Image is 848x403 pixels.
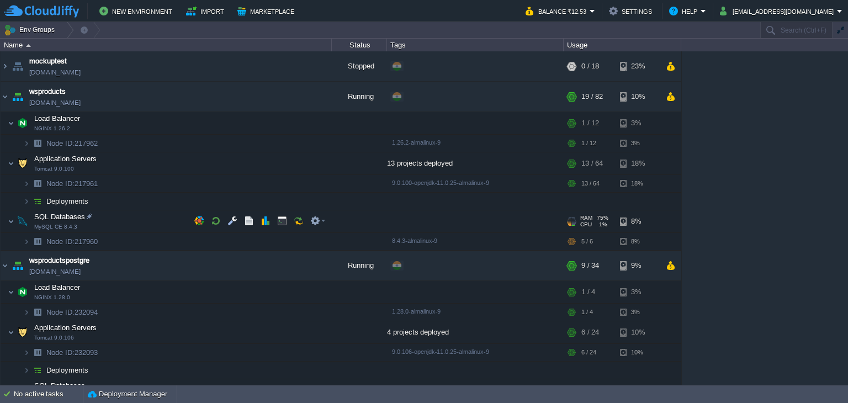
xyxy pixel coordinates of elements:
[30,193,45,210] img: AMDAwAAAACH5BAEAAAAALAAAAAABAAEAAAICRAEAOw==
[581,82,603,112] div: 19 / 82
[564,39,681,51] div: Usage
[29,56,67,67] span: mockuptest
[45,237,99,246] span: 217960
[581,321,599,343] div: 6 / 24
[620,344,656,361] div: 10%
[4,4,79,18] img: CloudJiffy
[45,179,99,188] a: Node ID:217961
[23,233,30,250] img: AMDAwAAAACH5BAEAAAAALAAAAAABAAEAAAICRAEAOw==
[15,321,30,343] img: AMDAwAAAACH5BAEAAAAALAAAAAABAAEAAAICRAEAOw==
[1,39,331,51] div: Name
[332,82,387,112] div: Running
[30,233,45,250] img: AMDAwAAAACH5BAEAAAAALAAAAAABAAEAAAICRAEAOw==
[332,51,387,81] div: Stopped
[580,215,592,221] span: RAM
[620,281,656,303] div: 3%
[620,233,656,250] div: 8%
[99,4,176,18] button: New Environment
[581,175,600,192] div: 13 / 64
[802,359,837,392] iframe: chat widget
[392,237,437,244] span: 8.4.3-almalinux-9
[45,307,99,317] span: 232094
[581,135,596,152] div: 1 / 12
[34,166,74,172] span: Tomcat 9.0.100
[29,255,89,266] a: wsproductspostgre
[581,281,595,303] div: 1 / 4
[23,304,30,321] img: AMDAwAAAACH5BAEAAAAALAAAAAABAAEAAAICRAEAOw==
[581,304,593,321] div: 1 / 4
[29,86,66,97] a: wsproducts
[581,51,599,81] div: 0 / 18
[392,139,441,146] span: 1.26.2-almalinux-9
[26,44,31,47] img: AMDAwAAAACH5BAEAAAAALAAAAAABAAEAAAICRAEAOw==
[23,362,30,379] img: AMDAwAAAACH5BAEAAAAALAAAAAABAAEAAAICRAEAOw==
[29,266,81,277] a: [DOMAIN_NAME]
[29,97,81,108] a: [DOMAIN_NAME]
[45,365,90,375] a: Deployments
[46,179,75,188] span: Node ID:
[34,224,77,230] span: MySQL CE 8.4.3
[45,348,99,357] span: 232093
[46,308,75,316] span: Node ID:
[33,381,87,390] a: SQL Databases
[30,135,45,152] img: AMDAwAAAACH5BAEAAAAALAAAAAABAAEAAAICRAEAOw==
[88,389,167,400] button: Deployment Manager
[15,210,30,232] img: AMDAwAAAACH5BAEAAAAALAAAAAABAAEAAAICRAEAOw==
[596,221,607,228] span: 1%
[23,193,30,210] img: AMDAwAAAACH5BAEAAAAALAAAAAABAAEAAAICRAEAOw==
[46,139,75,147] span: Node ID:
[8,210,14,232] img: AMDAwAAAACH5BAEAAAAALAAAAAABAAEAAAICRAEAOw==
[1,251,9,280] img: AMDAwAAAACH5BAEAAAAALAAAAAABAAEAAAICRAEAOw==
[45,139,99,148] span: 217962
[34,294,70,301] span: NGINX 1.28.0
[1,82,9,112] img: AMDAwAAAACH5BAEAAAAALAAAAAABAAEAAAICRAEAOw==
[46,348,75,357] span: Node ID:
[33,154,98,163] span: Application Servers
[8,379,14,401] img: AMDAwAAAACH5BAEAAAAALAAAAAABAAEAAAICRAEAOw==
[14,385,83,403] div: No active tasks
[609,4,655,18] button: Settings
[45,179,99,188] span: 217961
[581,379,595,401] div: 2 / 6
[15,281,30,303] img: AMDAwAAAACH5BAEAAAAALAAAAAABAAEAAAICRAEAOw==
[10,51,25,81] img: AMDAwAAAACH5BAEAAAAALAAAAAABAAEAAAICRAEAOw==
[45,237,99,246] a: Node ID:217960
[33,283,82,291] a: Load BalancerNGINX 1.28.0
[581,344,596,361] div: 6 / 24
[392,308,441,315] span: 1.28.0-almalinux-9
[10,251,25,280] img: AMDAwAAAACH5BAEAAAAALAAAAAABAAEAAAICRAEAOw==
[387,152,564,174] div: 13 projects deployed
[332,251,387,280] div: Running
[237,4,298,18] button: Marketplace
[388,39,563,51] div: Tags
[580,221,592,228] span: CPU
[4,22,59,38] button: Env Groups
[620,152,656,174] div: 18%
[332,39,386,51] div: Status
[45,348,99,357] a: Node ID:232093
[45,197,90,206] a: Deployments
[30,362,45,379] img: AMDAwAAAACH5BAEAAAAALAAAAAABAAEAAAICRAEAOw==
[33,324,98,332] a: Application ServersTomcat 9.0.106
[186,4,227,18] button: Import
[392,179,489,186] span: 9.0.100-openjdk-11.0.25-almalinux-9
[33,155,98,163] a: Application ServersTomcat 9.0.100
[8,321,14,343] img: AMDAwAAAACH5BAEAAAAALAAAAAABAAEAAAICRAEAOw==
[34,125,70,132] span: NGINX 1.26.2
[33,323,98,332] span: Application Servers
[33,114,82,123] a: Load BalancerNGINX 1.26.2
[8,152,14,174] img: AMDAwAAAACH5BAEAAAAALAAAAAABAAEAAAICRAEAOw==
[10,82,25,112] img: AMDAwAAAACH5BAEAAAAALAAAAAABAAEAAAICRAEAOw==
[581,233,593,250] div: 5 / 6
[33,213,87,221] a: SQL DatabasesMySQL CE 8.4.3
[23,344,30,361] img: AMDAwAAAACH5BAEAAAAALAAAAAABAAEAAAICRAEAOw==
[620,210,656,232] div: 8%
[620,304,656,321] div: 3%
[620,51,656,81] div: 23%
[620,135,656,152] div: 3%
[15,379,30,401] img: AMDAwAAAACH5BAEAAAAALAAAAAABAAEAAAICRAEAOw==
[620,82,656,112] div: 10%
